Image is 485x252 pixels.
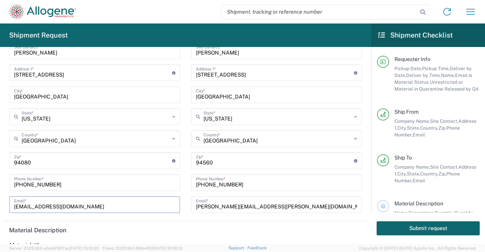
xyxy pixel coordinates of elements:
span: Email, [455,72,469,78]
span: Description, [408,210,435,216]
a: Feedback [247,246,267,250]
span: Quantity, [435,210,454,216]
h5: Material Description [9,227,362,234]
span: Name, [394,210,408,216]
span: Pickup Time, [422,66,450,71]
span: Email [413,178,425,183]
span: Site Contact, [430,118,458,124]
h2: Shipment Request [9,31,68,40]
span: City, [397,171,407,177]
span: Ship To [394,155,412,161]
span: City, [397,125,407,131]
span: Is Material Status Unrestricted or Material in Quarantine Released by QA [394,72,479,92]
span: Copyright © [DATE]-[DATE] Agistix Inc., All Rights Reserved [359,245,476,252]
h2: Shipment Checklist [378,31,453,40]
span: Zip, [438,171,446,177]
span: Company Name, [394,164,430,170]
span: Requester Info [394,56,430,62]
span: Client: 2025.18.0-198a450 [102,246,182,250]
span: Country, [420,125,438,131]
span: Pickup Date, [394,66,422,71]
span: Deliver by Time, [406,72,441,78]
h2: Material #1 [9,241,39,249]
span: [DATE] 10:06:13 [153,246,182,250]
span: Company Name, [394,118,430,124]
span: Site Contact, [430,164,458,170]
img: allogene [9,4,76,19]
input: Shipment, tracking or reference number [221,5,418,19]
span: Ship From [394,109,419,115]
span: Material Description [394,200,443,207]
a: Support [228,246,247,250]
span: Zip, [438,125,446,131]
span: State, [407,171,420,177]
span: State, [407,125,420,131]
span: Country, [420,171,438,177]
span: [DATE] 10:10:00 [69,246,99,250]
button: Submit request [377,221,480,235]
span: Email [413,132,425,138]
span: Name, [441,72,455,78]
span: Server: 2025.18.0-a0edd1917ac [9,246,99,250]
